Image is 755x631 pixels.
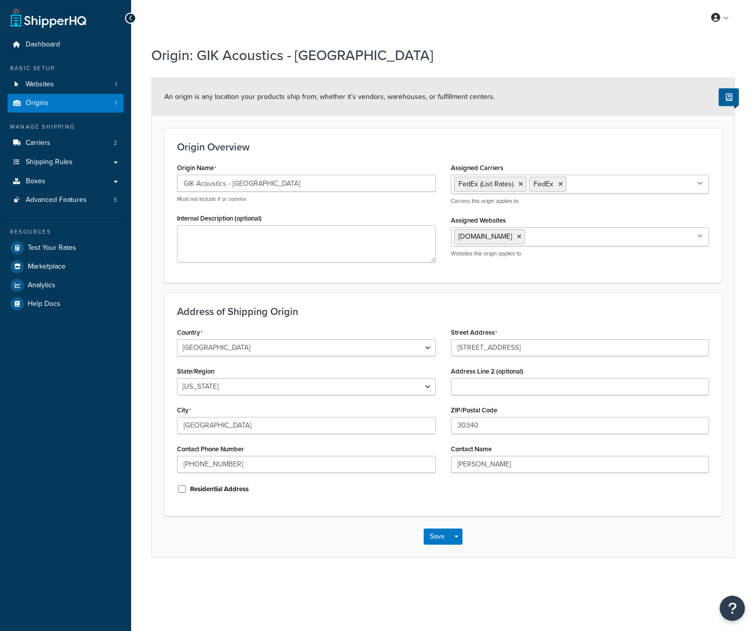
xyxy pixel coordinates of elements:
[113,196,117,204] span: 3
[26,80,54,89] span: Websites
[177,164,216,172] label: Origin Name
[451,445,492,453] label: Contact Name
[28,300,61,308] span: Help Docs
[164,91,495,102] span: An origin is any location your products ship from, whether it’s vendors, warehouses, or fulfillme...
[26,196,87,204] span: Advanced Features
[115,80,117,89] span: 1
[26,99,48,108] span: Origins
[28,244,76,252] span: Test Your Rates
[8,94,124,113] li: Origins
[8,123,124,131] div: Manage Shipping
[177,406,191,414] label: City
[8,257,124,276] a: Marketplace
[26,158,73,167] span: Shipping Rules
[451,367,524,375] label: Address Line 2 (optional)
[8,134,124,152] li: Carriers
[177,329,203,337] label: Country
[8,75,124,94] li: Websites
[177,367,214,375] label: State/Region
[177,306,709,317] h3: Address of Shipping Origin
[451,406,497,414] label: ZIP/Postal Code
[8,191,124,209] li: Advanced Features
[8,239,124,257] a: Test Your Rates
[451,217,506,224] label: Assigned Websites
[8,172,124,191] a: Boxes
[113,139,117,147] span: 2
[26,139,50,147] span: Carriers
[8,153,124,172] a: Shipping Rules
[720,596,745,621] button: Open Resource Center
[451,250,710,257] p: Websites this origin applies to
[115,99,117,108] span: 1
[26,40,60,49] span: Dashboard
[8,94,124,113] a: Origins1
[8,134,124,152] a: Carriers2
[451,197,710,205] p: Carriers this origin applies to
[451,329,497,337] label: Street Address
[190,485,249,494] label: Residential Address
[151,45,722,65] h1: Origin: GIK Acoustics - [GEOGRAPHIC_DATA]
[8,64,124,73] div: Basic Setup
[534,179,553,189] span: FedEx
[8,191,124,209] a: Advanced Features3
[26,177,45,186] span: Boxes
[458,231,512,242] span: [DOMAIN_NAME]
[8,295,124,313] a: Help Docs
[424,529,451,545] button: Save
[177,141,709,152] h3: Origin Overview
[458,179,513,189] span: FedEx (List Rates)
[28,262,66,271] span: Marketplace
[177,195,436,203] p: Must not include # or comma
[177,215,262,222] label: Internal Description (optional)
[177,445,244,453] label: Contact Phone Number
[28,281,55,290] span: Analytics
[8,276,124,294] a: Analytics
[8,75,124,94] a: Websites1
[719,88,739,106] button: Show Help Docs
[8,228,124,236] div: Resources
[8,35,124,54] a: Dashboard
[451,164,503,172] label: Assigned Carriers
